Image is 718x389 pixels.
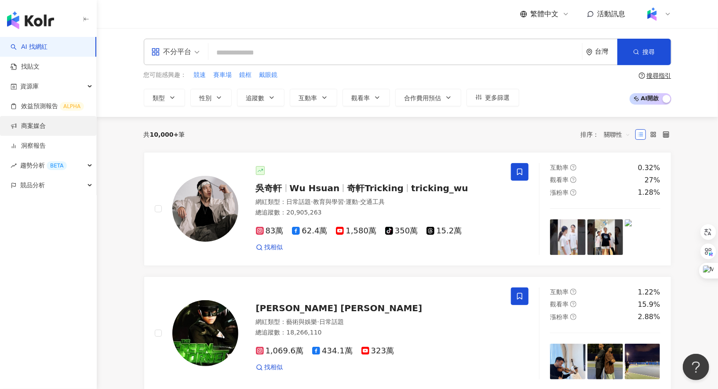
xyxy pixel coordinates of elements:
a: 找相似 [256,363,283,372]
span: 類型 [153,95,165,102]
span: 資源庫 [20,76,39,96]
span: 搜尋 [643,48,655,55]
a: KOL Avatar吳奇軒Wu Hsuan奇軒Trickingtricking_wu網紅類型：日常話題·教育與學習·運動·交通工具總追蹤數：20,905,26383萬62.4萬1,580萬350... [144,152,671,266]
span: 更多篩選 [485,94,510,101]
span: 觀看率 [352,95,370,102]
span: · [317,318,319,325]
a: 效益預測報告ALPHA [11,102,84,111]
img: post-image [587,344,623,379]
span: 性別 [200,95,212,102]
a: 找貼文 [11,62,40,71]
span: 鏡框 [240,71,252,80]
span: 合作費用預估 [405,95,441,102]
span: 互動率 [550,288,569,295]
span: 戴眼鏡 [259,71,278,80]
span: 找相似 [265,243,283,252]
img: post-image [587,219,623,255]
div: BETA [47,161,67,170]
a: searchAI 找網紅 [11,43,47,51]
span: 日常話題 [319,318,344,325]
img: post-image [550,219,586,255]
span: 漲粉率 [550,189,569,196]
img: post-image [550,344,586,379]
span: 1,580萬 [336,226,376,236]
span: 藝術與娛樂 [287,318,317,325]
span: 吳奇軒 [256,183,282,193]
button: 賽車場 [213,70,233,80]
span: 追蹤數 [246,95,265,102]
button: 競速 [193,70,207,80]
span: 交通工具 [360,198,385,205]
span: Wu Hsuan [290,183,340,193]
span: 趨勢分析 [20,156,67,175]
span: 434.1萬 [312,346,353,356]
span: 1,069.6萬 [256,346,304,356]
div: 總追蹤數 ： 20,905,263 [256,208,501,217]
a: 找相似 [256,243,283,252]
div: 台灣 [595,48,617,55]
div: 搜尋指引 [647,72,671,79]
span: 關聯性 [604,127,631,142]
div: 27% [645,175,660,185]
span: · [311,198,313,205]
span: 漲粉率 [550,313,569,320]
button: 戴眼鏡 [259,70,278,80]
span: 教育與學習 [313,198,344,205]
span: 323萬 [361,346,394,356]
span: question-circle [570,301,576,307]
span: tricking_wu [411,183,468,193]
span: 競品分析 [20,175,45,195]
span: question-circle [570,289,576,295]
span: 觀看率 [550,301,569,308]
span: question-circle [570,189,576,196]
div: 15.9% [638,300,660,309]
a: 商案媒合 [11,122,46,131]
button: 性別 [190,89,232,106]
span: rise [11,163,17,169]
div: 網紅類型 ： [256,198,501,207]
span: 競速 [194,71,206,80]
a: 洞察報告 [11,142,46,150]
div: 不分平台 [151,45,192,59]
span: 賽車場 [214,71,232,80]
img: logo [7,11,54,29]
div: 0.32% [638,163,660,173]
span: 350萬 [385,226,418,236]
button: 互動率 [290,89,337,106]
div: 2.88% [638,312,660,322]
img: post-image [625,344,660,379]
button: 類型 [144,89,185,106]
span: 觀看率 [550,176,569,183]
button: 追蹤數 [237,89,284,106]
span: · [344,198,346,205]
span: · [358,198,360,205]
span: 83萬 [256,226,284,236]
iframe: Help Scout Beacon - Open [683,354,709,380]
div: 網紅類型 ： [256,318,501,327]
span: 找相似 [265,363,283,372]
span: appstore [151,47,160,56]
span: 日常話題 [287,198,311,205]
span: 您可能感興趣： [144,71,187,80]
img: Kolr%20app%20icon%20%281%29.png [644,6,660,22]
button: 鏡框 [239,70,252,80]
span: question-circle [570,164,576,171]
button: 搜尋 [617,39,671,65]
div: 共 筆 [144,131,185,138]
span: 奇軒Tricking [347,183,404,193]
span: 繁體中文 [531,9,559,19]
span: 互動率 [299,95,317,102]
span: 62.4萬 [292,226,327,236]
span: question-circle [570,314,576,320]
span: environment [586,49,593,55]
span: [PERSON_NAME] [PERSON_NAME] [256,303,423,313]
span: question-circle [639,73,645,79]
button: 合作費用預估 [395,89,461,106]
div: 總追蹤數 ： 18,266,110 [256,328,501,337]
div: 1.22% [638,287,660,297]
div: 1.28% [638,188,660,197]
span: 10,000+ [150,131,179,138]
span: 互動率 [550,164,569,171]
img: post-image [625,219,660,255]
span: 15.2萬 [426,226,462,236]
